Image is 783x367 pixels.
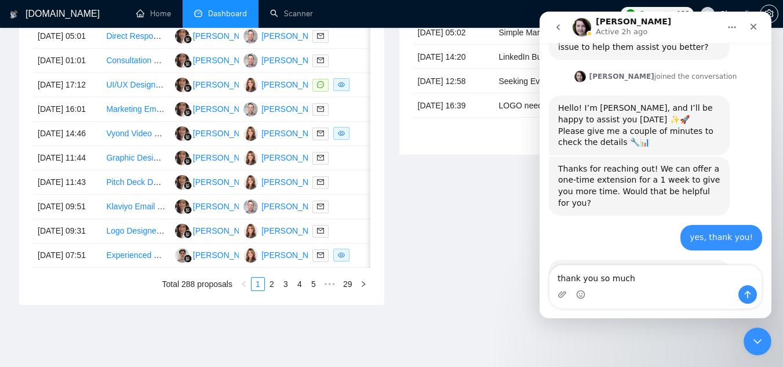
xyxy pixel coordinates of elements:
div: [PERSON_NAME] [261,127,328,140]
div: [PERSON_NAME] [193,176,260,188]
a: T[PERSON_NAME] [243,226,328,235]
span: mail [317,154,324,161]
li: Next Page [356,277,370,291]
button: Upload attachment [18,278,27,288]
img: gigradar-bm.png [184,206,192,214]
div: [PERSON_NAME] [193,249,260,261]
a: 3 [279,278,292,290]
a: 4 [293,278,306,290]
img: DS [175,29,190,43]
img: gigradar-bm.png [184,108,192,117]
span: mail [317,252,324,259]
img: T [243,151,258,165]
td: [DATE] 14:46 [33,122,101,146]
a: 29 [340,278,356,290]
span: 130 [676,8,689,20]
li: Total 288 proposals [162,277,232,291]
div: Iryna says… [9,248,223,344]
td: [DATE] 11:44 [33,146,101,170]
img: TC [243,53,258,68]
td: [DATE] 12:58 [413,69,494,93]
td: Vyond Video Creator with Design Expertise [101,122,170,146]
textarea: Message… [10,254,222,274]
td: Seeking Event Decision-Makers – B2B Exhibitions – Paid Survey [494,69,576,93]
span: eye [338,81,345,88]
div: [PERSON_NAME] [261,151,328,164]
img: DS [175,175,190,190]
img: RG [175,248,190,263]
a: T[PERSON_NAME] [243,79,328,89]
td: Klaviyo Email Marketing Flow Specialist [101,195,170,219]
a: 5 [307,278,320,290]
span: dashboard [194,9,202,17]
div: [PERSON_NAME] [261,200,328,213]
div: [PERSON_NAME] [261,54,328,67]
div: [PERSON_NAME] [261,103,328,115]
img: T [243,248,258,263]
img: TC [243,29,258,43]
span: mail [317,57,324,64]
img: DS [175,151,190,165]
a: UI/UX Designer – Web & Mobile Applications [106,80,267,89]
img: gigradar-bm.png [184,157,192,165]
td: [DATE] 01:01 [33,49,101,73]
td: Experienced Sewist Needed for Custom Fabric Toiletry Bags [101,244,170,268]
img: TC [243,199,258,214]
li: Previous Page [237,277,251,291]
img: DS [175,199,190,214]
img: DS [175,102,190,117]
span: user [704,10,712,18]
img: gigradar-bm.png [184,84,192,92]
td: [DATE] 16:39 [413,93,494,118]
a: DS[PERSON_NAME] [175,177,260,186]
span: ••• [321,277,339,291]
button: setting [760,5,778,23]
a: Pitch Deck Designer for Startup [106,177,220,187]
a: DS[PERSON_NAME] [175,226,260,235]
img: gigradar-bm.png [184,230,192,238]
li: 5 [307,277,321,291]
a: TC[PERSON_NAME] [243,104,328,113]
span: mail [317,203,324,210]
img: DS [175,78,190,92]
div: [PERSON_NAME] [261,30,328,42]
span: mail [317,227,324,234]
td: Pitch Deck Designer for Startup [101,170,170,195]
a: Klaviyo Email Marketing Flow Specialist [106,202,249,211]
a: DS[PERSON_NAME] [175,55,260,64]
img: T [243,224,258,238]
li: 1 [251,277,265,291]
a: Marketing Email Template Designer for Home Services [106,104,303,114]
div: [PERSON_NAME] [193,127,260,140]
li: 2 [265,277,279,291]
td: UI/UX Designer – Web & Mobile Applications [101,73,170,97]
a: 1 [252,278,264,290]
a: T[PERSON_NAME] [243,250,328,259]
td: [DATE] 07:51 [33,244,101,268]
div: [PERSON_NAME] [193,103,260,115]
a: DS[PERSON_NAME] [175,104,260,113]
td: [DATE] 09:51 [33,195,101,219]
td: Direct Response Creative Strategist (VSLs & CRO) [101,24,170,49]
span: left [241,281,247,288]
td: [DATE] 16:01 [33,97,101,122]
span: setting [760,9,778,19]
a: Seeking Event Decision-Makers – B2B Exhibitions – Paid Survey [499,77,733,86]
img: gigradar-bm.png [184,60,192,68]
li: 4 [293,277,307,291]
a: TC[PERSON_NAME] [243,201,328,210]
img: gigradar-bm.png [184,133,192,141]
td: [DATE] 09:31 [33,219,101,244]
a: DS[PERSON_NAME] [175,152,260,162]
img: DS [175,53,190,68]
a: LOGO needed [499,101,552,110]
span: mail [317,130,324,137]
